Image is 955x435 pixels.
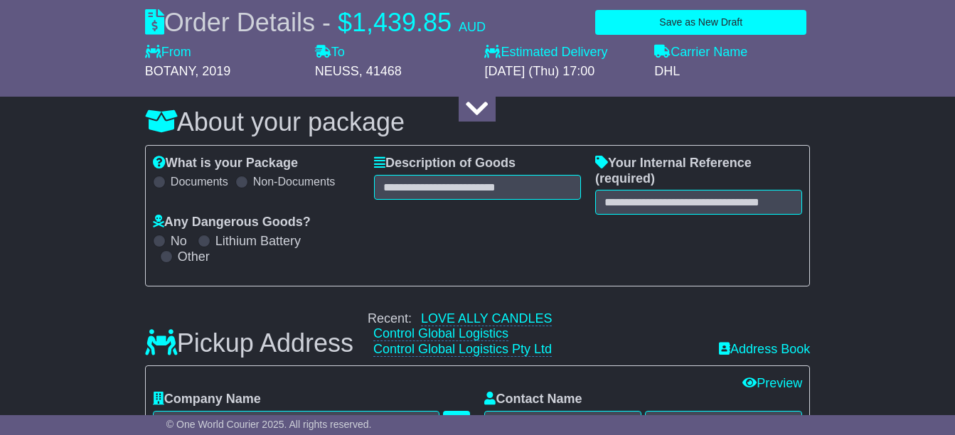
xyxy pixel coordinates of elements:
[171,175,228,188] label: Documents
[145,108,810,136] h3: About your package
[338,8,352,37] span: $
[484,392,582,407] label: Contact Name
[484,64,640,80] div: [DATE] (Thu) 17:00
[374,156,516,171] label: Description of Goods
[359,64,402,78] span: , 41468
[166,419,372,430] span: © One World Courier 2025. All rights reserved.
[368,311,705,358] div: Recent:
[742,376,802,390] a: Preview
[253,175,336,188] label: Non-Documents
[719,342,810,358] a: Address Book
[654,45,747,60] label: Carrier Name
[178,249,210,265] label: Other
[373,326,508,341] a: Control Global Logistics
[421,311,552,326] a: LOVE ALLY CANDLES
[195,64,230,78] span: , 2019
[595,156,802,186] label: Your Internal Reference (required)
[315,64,359,78] span: NEUSS
[484,45,640,60] label: Estimated Delivery
[215,234,301,249] label: Lithium Battery
[171,234,187,249] label: No
[145,7,486,38] div: Order Details -
[145,45,191,60] label: From
[352,8,452,37] span: 1,439.85
[145,64,195,78] span: BOTANY
[315,45,345,60] label: To
[459,20,486,34] span: AUD
[654,64,810,80] div: DHL
[153,156,298,171] label: What is your Package
[153,215,311,230] label: Any Dangerous Goods?
[145,329,353,358] h3: Pickup Address
[373,342,552,357] a: Control Global Logistics Pty Ltd
[153,392,261,407] label: Company Name
[595,10,806,35] button: Save as New Draft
